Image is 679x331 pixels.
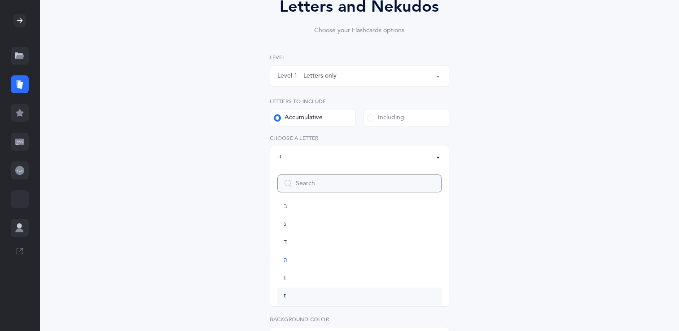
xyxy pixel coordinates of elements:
button: Level 1 - Letters only [270,65,449,87]
span: ב [284,203,287,211]
div: Choose your Flashcards options [245,26,474,35]
div: Including [367,113,404,122]
div: ה [277,152,281,161]
label: Level [270,53,449,61]
span: ה [284,257,288,265]
span: ג [284,221,286,229]
div: Accumulative [274,113,323,122]
span: ז [284,292,286,301]
button: ה [270,146,449,167]
label: Letters to include [270,97,449,105]
span: ו [284,274,285,283]
label: Background color [270,315,449,323]
div: Level 1 - Letters only [277,71,337,81]
label: Choose a letter [270,134,449,142]
input: Search [277,174,442,192]
span: ד [284,239,287,247]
